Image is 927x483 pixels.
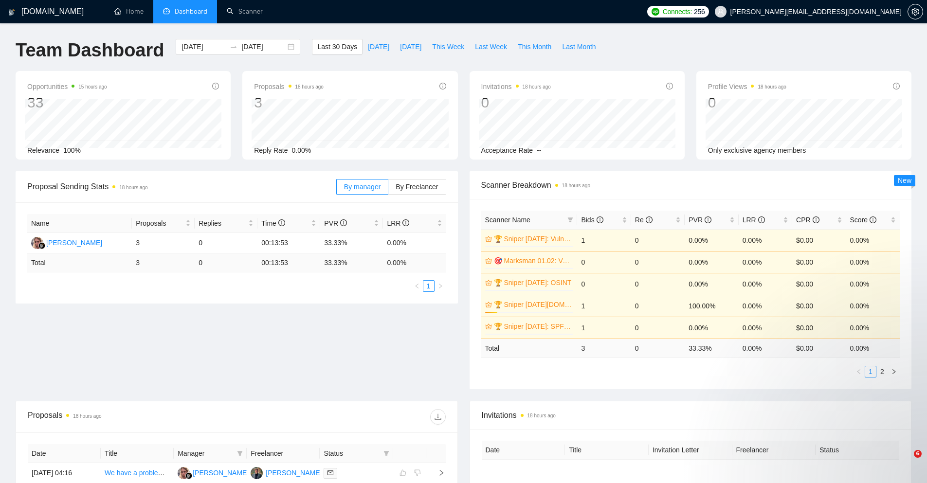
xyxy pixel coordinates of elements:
[292,146,311,154] span: 0.00%
[652,8,659,16] img: upwork-logo.png
[850,216,876,224] span: Score
[383,253,446,272] td: 0.00 %
[631,295,685,317] td: 0
[31,237,43,249] img: KG
[739,251,792,273] td: 0.00%
[435,280,446,292] button: right
[132,233,195,253] td: 3
[119,185,147,190] time: 18 hours ago
[423,280,435,292] li: 1
[481,339,578,358] td: Total
[581,216,603,224] span: Bids
[577,251,631,273] td: 0
[565,213,575,227] span: filter
[136,218,183,229] span: Proposals
[423,281,434,291] a: 1
[227,7,263,16] a: searchScanner
[792,295,846,317] td: $0.00
[324,219,347,227] span: PVR
[235,446,245,461] span: filter
[739,339,792,358] td: 0.00 %
[685,295,738,317] td: 100.00%
[174,444,247,463] th: Manager
[278,219,285,226] span: info-circle
[320,233,383,253] td: 33.33%
[758,216,765,223] span: info-circle
[257,253,320,272] td: 00:13:53
[694,6,705,17] span: 256
[195,233,257,253] td: 0
[439,83,446,89] span: info-circle
[689,216,711,224] span: PVR
[877,366,888,377] a: 2
[411,280,423,292] li: Previous Page
[101,444,174,463] th: Title
[437,283,443,289] span: right
[485,257,492,264] span: crown
[28,444,101,463] th: Date
[481,81,551,92] span: Invitations
[261,219,285,227] span: Time
[254,93,324,112] div: 3
[717,8,724,15] span: user
[565,441,649,460] th: Title
[31,238,102,246] a: KG[PERSON_NAME]
[485,301,492,308] span: crown
[577,229,631,251] td: 1
[402,219,409,226] span: info-circle
[383,233,446,253] td: 0.00%
[182,41,226,52] input: Start date
[891,369,897,375] span: right
[865,366,876,377] a: 1
[870,216,876,223] span: info-circle
[792,339,846,358] td: $ 0.00
[481,93,551,112] div: 0
[813,216,819,223] span: info-circle
[631,317,685,339] td: 0
[557,39,601,54] button: Last Month
[494,277,572,288] a: 🏆 Sniper [DATE]: OSINT
[340,219,347,226] span: info-circle
[739,273,792,295] td: 0.00%
[132,214,195,233] th: Proposals
[470,39,512,54] button: Last Week
[485,216,530,224] span: Scanner Name
[78,84,107,89] time: 15 hours ago
[368,41,389,52] span: [DATE]
[114,7,144,16] a: homeHome
[708,146,806,154] span: Only exclusive agency members
[254,146,288,154] span: Reply Rate
[708,81,786,92] span: Profile Views
[846,317,900,339] td: 0.00%
[562,41,596,52] span: Last Month
[631,251,685,273] td: 0
[685,317,738,339] td: 0.00%
[893,83,900,89] span: info-circle
[435,280,446,292] li: Next Page
[685,273,738,295] td: 0.00%
[523,84,551,89] time: 18 hours ago
[178,467,190,479] img: KG
[876,366,888,377] li: 2
[195,253,257,272] td: 0
[494,321,572,332] a: 🏆 Sniper [DATE]: SPF/DKIM/DMARC
[865,366,876,377] li: 1
[631,273,685,295] td: 0
[430,409,446,425] button: download
[199,218,246,229] span: Replies
[212,83,219,89] span: info-circle
[577,295,631,317] td: 1
[295,84,324,89] time: 18 hours ago
[597,216,603,223] span: info-circle
[853,366,865,377] li: Previous Page
[247,444,320,463] th: Freelancer
[400,41,421,52] span: [DATE]
[846,229,900,251] td: 0.00%
[382,446,391,461] span: filter
[387,219,409,227] span: LRR
[312,39,363,54] button: Last 30 Days
[27,93,107,112] div: 33
[485,235,492,242] span: crown
[395,39,427,54] button: [DATE]
[577,273,631,295] td: 0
